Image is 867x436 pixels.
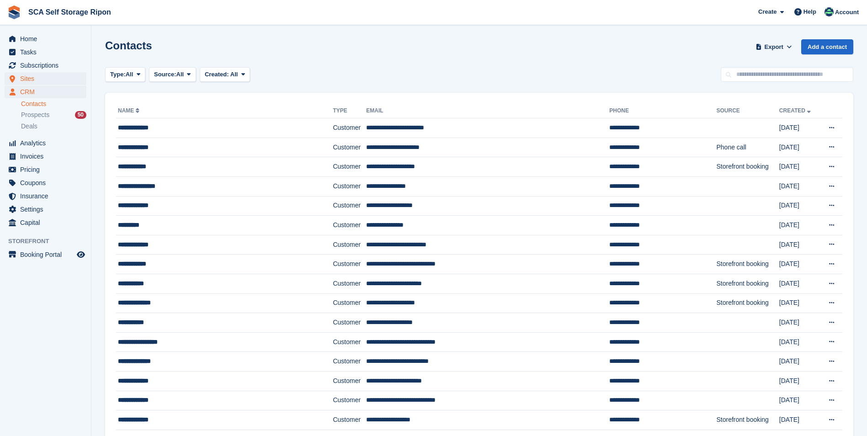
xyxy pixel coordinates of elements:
td: [DATE] [779,293,819,313]
th: Type [333,104,366,118]
a: Preview store [75,249,86,260]
a: Created [779,107,813,114]
img: Thomas Webb [824,7,834,16]
a: Add a contact [801,39,853,54]
td: Customer [333,118,366,138]
a: menu [5,190,86,202]
span: Subscriptions [20,59,75,72]
td: [DATE] [779,352,819,372]
td: [DATE] [779,371,819,391]
span: Create [758,7,777,16]
th: Phone [609,104,716,118]
td: [DATE] [779,410,819,430]
td: [DATE] [779,216,819,235]
td: Customer [333,391,366,410]
span: Source: [154,70,176,79]
span: Coupons [20,176,75,189]
td: Customer [333,352,366,372]
span: Analytics [20,137,75,149]
a: menu [5,72,86,85]
a: SCA Self Storage Ripon [25,5,115,20]
td: Customer [333,410,366,430]
a: menu [5,59,86,72]
td: [DATE] [779,235,819,255]
td: Customer [333,274,366,293]
button: Source: All [149,67,196,82]
td: Storefront booking [716,157,779,177]
td: Storefront booking [716,410,779,430]
button: Created: All [200,67,250,82]
span: Invoices [20,150,75,163]
a: menu [5,137,86,149]
td: Customer [333,371,366,391]
span: Home [20,32,75,45]
a: menu [5,150,86,163]
td: [DATE] [779,157,819,177]
span: CRM [20,85,75,98]
td: Customer [333,332,366,352]
td: Customer [333,255,366,274]
td: Customer [333,176,366,196]
a: menu [5,248,86,261]
td: [DATE] [779,196,819,216]
span: All [230,71,238,78]
a: Name [118,107,141,114]
span: Export [765,43,783,52]
button: Type: All [105,67,145,82]
span: Booking Portal [20,248,75,261]
span: Insurance [20,190,75,202]
span: Account [835,8,859,17]
td: Storefront booking [716,293,779,313]
th: Email [366,104,609,118]
span: Help [803,7,816,16]
span: Sites [20,72,75,85]
td: Customer [333,235,366,255]
img: stora-icon-8386f47178a22dfd0bd8f6a31ec36ba5ce8667c1dd55bd0f319d3a0aa187defe.svg [7,5,21,19]
td: Phone call [716,138,779,157]
td: Customer [333,157,366,177]
a: Prospects 50 [21,110,86,120]
a: menu [5,216,86,229]
span: Pricing [20,163,75,176]
td: Customer [333,313,366,333]
span: Storefront [8,237,91,246]
td: Customer [333,138,366,157]
button: Export [754,39,794,54]
td: [DATE] [779,274,819,293]
span: Prospects [21,111,49,119]
span: Tasks [20,46,75,58]
span: Capital [20,216,75,229]
div: 50 [75,111,86,119]
a: Deals [21,122,86,131]
td: [DATE] [779,332,819,352]
td: Storefront booking [716,274,779,293]
span: Type: [110,70,126,79]
h1: Contacts [105,39,152,52]
a: menu [5,46,86,58]
a: menu [5,32,86,45]
td: Storefront booking [716,255,779,274]
span: Settings [20,203,75,216]
td: [DATE] [779,313,819,333]
th: Source [716,104,779,118]
span: Created: [205,71,229,78]
td: [DATE] [779,118,819,138]
span: All [126,70,133,79]
a: menu [5,203,86,216]
td: [DATE] [779,391,819,410]
td: [DATE] [779,138,819,157]
a: Contacts [21,100,86,108]
a: menu [5,85,86,98]
td: Customer [333,216,366,235]
span: All [176,70,184,79]
td: Customer [333,293,366,313]
a: menu [5,176,86,189]
td: Customer [333,196,366,216]
td: [DATE] [779,176,819,196]
a: menu [5,163,86,176]
span: Deals [21,122,37,131]
td: [DATE] [779,255,819,274]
